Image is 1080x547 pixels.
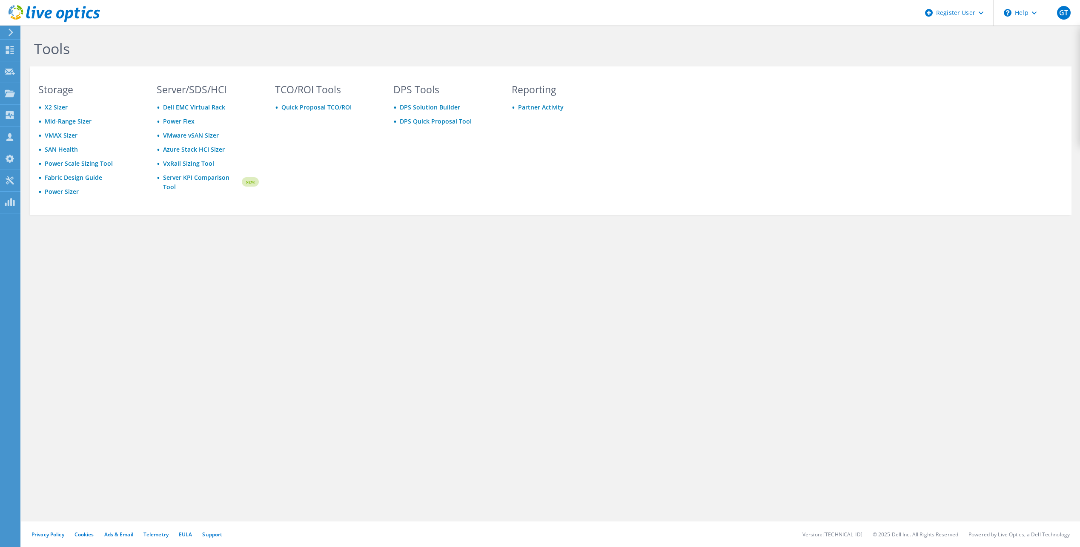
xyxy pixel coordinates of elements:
a: Ads & Email [104,531,133,538]
li: Powered by Live Optics, a Dell Technology [968,531,1070,538]
a: VMAX Sizer [45,131,77,139]
h3: DPS Tools [393,85,496,94]
h3: Server/SDS/HCI [157,85,259,94]
a: Azure Stack HCI Sizer [163,145,225,153]
li: Version: [TECHNICAL_ID] [802,531,862,538]
img: new-badge.svg [241,172,259,192]
a: Privacy Policy [32,531,64,538]
a: Partner Activity [518,103,564,111]
span: GT [1057,6,1071,20]
h3: Storage [38,85,140,94]
a: Support [202,531,222,538]
a: Fabric Design Guide [45,173,102,181]
a: Server KPI Comparison Tool [163,173,241,192]
a: VMware vSAN Sizer [163,131,219,139]
a: Power Scale Sizing Tool [45,159,113,167]
h3: Reporting [512,85,614,94]
a: Dell EMC Virtual Rack [163,103,225,111]
h1: Tools [34,40,609,58]
svg: \n [1004,9,1011,17]
a: VxRail Sizing Tool [163,159,214,167]
a: DPS Solution Builder [400,103,460,111]
a: Power Flex [163,117,195,125]
a: Quick Proposal TCO/ROI [281,103,352,111]
a: DPS Quick Proposal Tool [400,117,472,125]
a: EULA [179,531,192,538]
li: © 2025 Dell Inc. All Rights Reserved [873,531,958,538]
a: SAN Health [45,145,78,153]
h3: TCO/ROI Tools [275,85,377,94]
a: Cookies [74,531,94,538]
a: Power Sizer [45,187,79,196]
a: Mid-Range Sizer [45,117,92,125]
a: X2 Sizer [45,103,68,111]
a: Telemetry [143,531,169,538]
